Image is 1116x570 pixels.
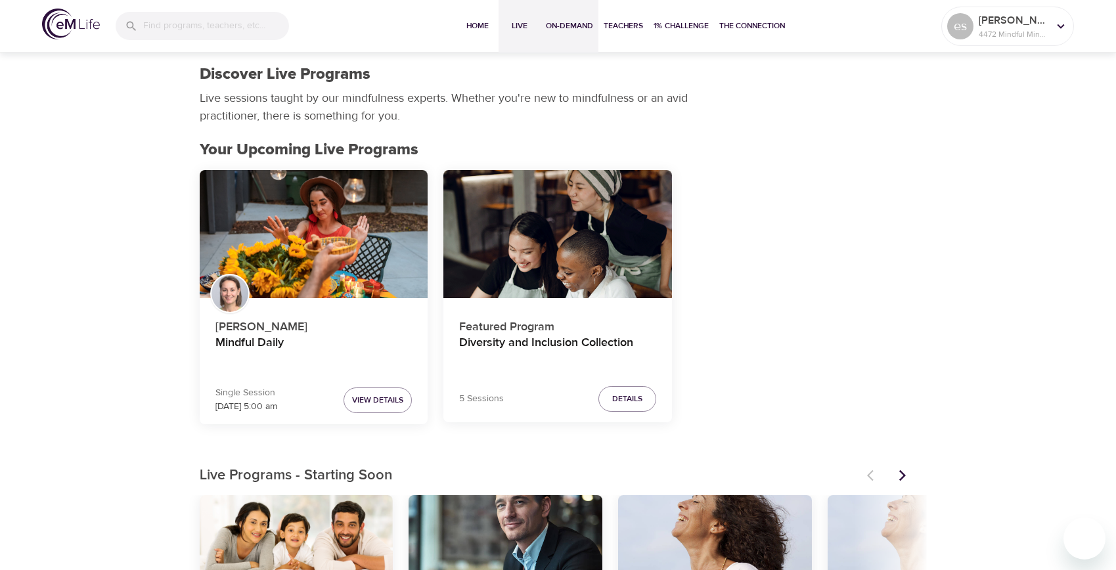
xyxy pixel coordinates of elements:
[215,400,277,414] p: [DATE] 5:00 am
[719,19,785,33] span: The Connection
[888,461,917,490] button: Next items
[1063,517,1105,559] iframe: Button to launch messaging window
[604,19,643,33] span: Teachers
[200,89,692,125] p: Live sessions taught by our mindfulness experts. Whether you're new to mindfulness or an avid pra...
[979,28,1048,40] p: 4472 Mindful Minutes
[979,12,1048,28] p: [PERSON_NAME]
[459,392,504,406] p: 5 Sessions
[200,65,370,84] h1: Discover Live Programs
[947,13,973,39] div: es
[215,313,413,336] p: [PERSON_NAME]
[462,19,493,33] span: Home
[200,465,859,487] p: Live Programs - Starting Soon
[200,141,917,160] h2: Your Upcoming Live Programs
[459,313,656,336] p: Featured Program
[215,336,413,367] h4: Mindful Daily
[200,170,428,299] button: Mindful Daily
[504,19,535,33] span: Live
[598,386,656,412] button: Details
[42,9,100,39] img: logo
[612,392,642,406] span: Details
[546,19,593,33] span: On-Demand
[143,12,289,40] input: Find programs, teachers, etc...
[215,386,277,400] p: Single Session
[352,393,403,407] span: View Details
[344,387,412,413] button: View Details
[443,170,672,299] button: Diversity and Inclusion Collection
[654,19,709,33] span: 1% Challenge
[459,336,656,367] h4: Diversity and Inclusion Collection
